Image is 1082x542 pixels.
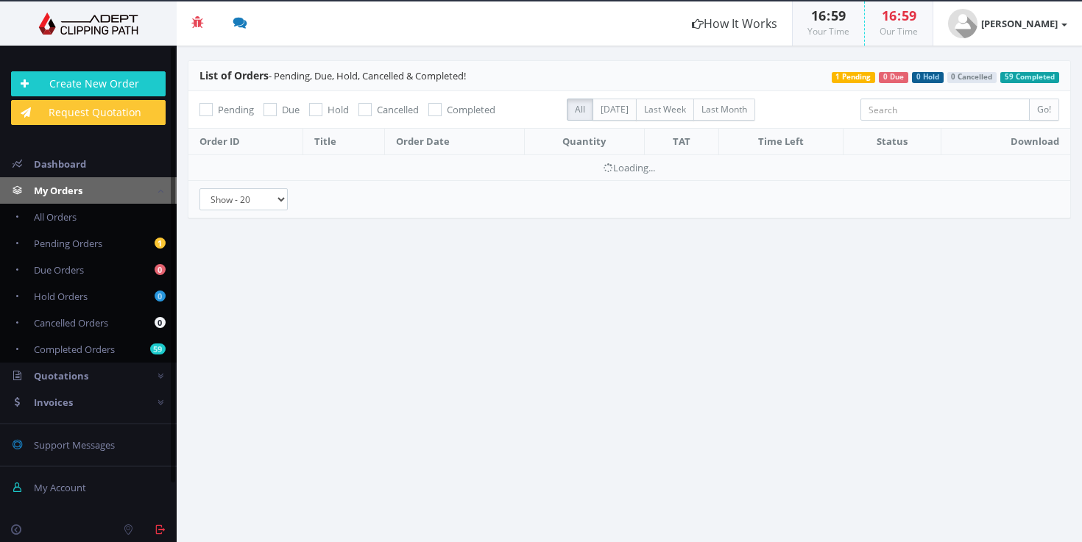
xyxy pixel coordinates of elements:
label: [DATE] [593,99,637,121]
a: Request Quotation [11,100,166,125]
span: Due [282,103,300,116]
b: 0 [155,317,166,328]
strong: [PERSON_NAME] [981,17,1058,30]
span: List of Orders [199,68,269,82]
span: Cancelled [377,103,419,116]
td: Loading... [188,154,1070,180]
th: Title [303,129,385,155]
a: Create New Order [11,71,166,96]
input: Go! [1029,99,1059,121]
b: 0 [155,264,166,275]
a: [PERSON_NAME] [933,1,1082,46]
b: 1 [155,238,166,249]
span: Hold Orders [34,290,88,303]
span: My Account [34,481,86,494]
th: TAT [645,129,718,155]
th: Order Date [385,129,524,155]
span: Quotations [34,369,88,382]
th: Time Left [718,129,843,155]
input: Search [860,99,1030,121]
span: 0 Cancelled [947,72,997,83]
span: 1 Pending [832,72,876,83]
th: Status [843,129,941,155]
span: : [826,7,831,24]
span: 16 [882,7,897,24]
span: 16 [811,7,826,24]
span: Dashboard [34,157,86,171]
span: 59 Completed [1000,72,1059,83]
span: Pending Orders [34,237,102,250]
span: : [897,7,902,24]
span: - Pending, Due, Hold, Cancelled & Completed! [199,69,466,82]
span: 59 [902,7,916,24]
span: Quantity [562,135,606,148]
small: Our Time [880,25,918,38]
b: 59 [150,343,166,354]
b: 0 [155,290,166,302]
th: Order ID [188,129,303,155]
label: All [567,99,593,121]
span: 59 [831,7,846,24]
label: Last Week [636,99,694,121]
span: Invoices [34,396,73,409]
span: Completed Orders [34,343,115,356]
label: Last Month [693,99,755,121]
span: Cancelled Orders [34,316,108,329]
span: All Orders [34,210,77,224]
span: Completed [447,103,495,116]
a: How It Works [677,1,792,46]
span: Pending [218,103,254,116]
span: Due Orders [34,263,84,277]
span: Support Messages [34,438,115,452]
img: Adept Graphics [11,13,166,35]
span: My Orders [34,184,82,197]
img: user_default.jpg [948,9,977,38]
span: Hold [328,103,349,116]
span: 0 Hold [912,72,944,83]
th: Download [941,129,1070,155]
small: Your Time [807,25,849,38]
span: 0 Due [879,72,908,83]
